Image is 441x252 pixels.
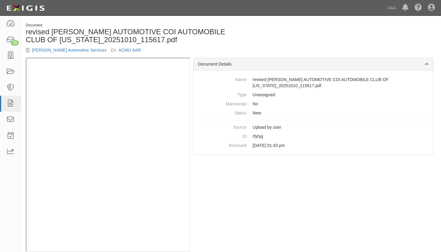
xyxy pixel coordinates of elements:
[198,90,429,99] dd: Unassigned
[198,141,429,150] dd: [DATE] 01:43 pm
[11,40,19,46] div: 73
[5,3,46,14] img: logo-5460c22ac91f19d4615b14bd174203de0afe785f0fc80cf4dbbc73dc1793850b.png
[198,99,429,108] dd: No
[26,28,227,44] h1: revised [PERSON_NAME] AUTOMOTIVE COI AUTOMOBILE CLUB OF [US_STATE]_20251010_115617.pdf
[198,108,247,116] dt: Status
[193,58,433,70] div: Document Details
[32,48,107,53] a: [PERSON_NAME] Automotive Services
[415,4,422,12] i: Help Center - Complianz
[26,23,227,28] div: Document
[118,48,141,53] a: ACMO AAR
[198,123,429,132] dd: Upload by user
[198,141,247,148] dt: Received
[198,99,247,107] dt: Manuscript
[198,108,429,117] dd: New
[198,90,247,98] dt: Type
[198,75,247,83] dt: Name
[385,2,399,14] a: AAA
[198,132,429,141] dd: rfyhpj
[198,75,429,90] dd: revised [PERSON_NAME] AUTOMOTIVE COI AUTOMOBILE CLUB OF [US_STATE]_20251010_115617.pdf
[198,132,247,139] dt: ID
[198,123,247,130] dt: Source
